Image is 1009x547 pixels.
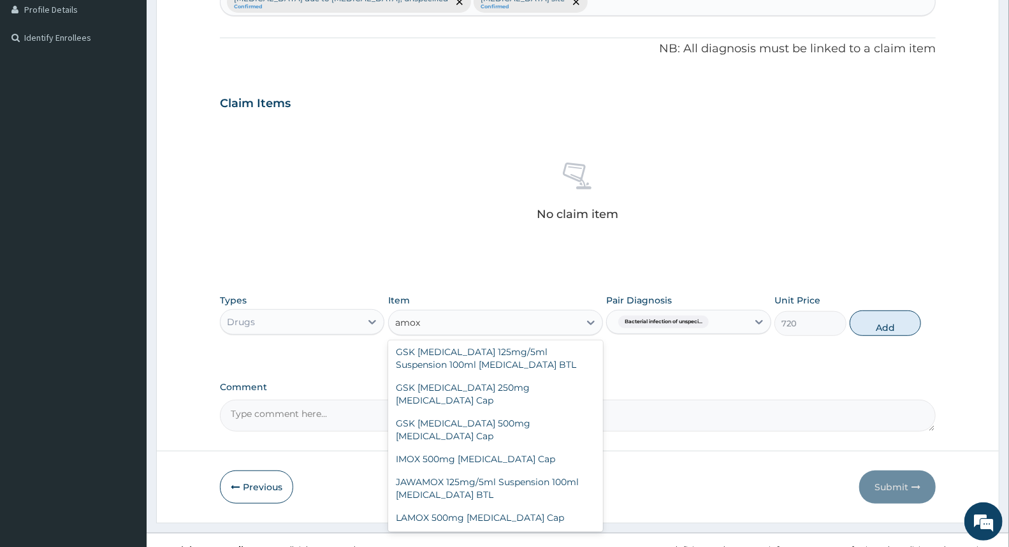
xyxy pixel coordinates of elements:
[606,294,672,307] label: Pair Diagnosis
[220,470,293,504] button: Previous
[859,470,936,504] button: Submit
[209,6,240,37] div: Minimize live chat window
[850,310,921,336] button: Add
[388,376,603,412] div: GSK [MEDICAL_DATA] 250mg [MEDICAL_DATA] Cap
[388,294,410,307] label: Item
[6,348,243,393] textarea: Type your message and hit 'Enter'
[388,448,603,470] div: IMOX 500mg [MEDICAL_DATA] Cap
[24,64,52,96] img: d_794563401_company_1708531726252_794563401
[220,97,291,111] h3: Claim Items
[234,4,448,10] small: Confirmed
[388,412,603,448] div: GSK [MEDICAL_DATA] 500mg [MEDICAL_DATA] Cap
[227,316,255,328] div: Drugs
[220,382,936,393] label: Comment
[220,295,247,306] label: Types
[220,41,936,57] p: NB: All diagnosis must be linked to a claim item
[481,4,565,10] small: Confirmed
[537,208,619,221] p: No claim item
[618,316,709,328] span: Bacterial infection of unspeci...
[66,71,214,88] div: Chat with us now
[388,340,603,376] div: GSK [MEDICAL_DATA] 125mg/5ml Suspension 100ml [MEDICAL_DATA] BTL
[388,470,603,506] div: JAWAMOX 125mg/5ml Suspension 100ml [MEDICAL_DATA] BTL
[388,506,603,529] div: LAMOX 500mg [MEDICAL_DATA] Cap
[774,294,820,307] label: Unit Price
[74,161,176,289] span: We're online!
